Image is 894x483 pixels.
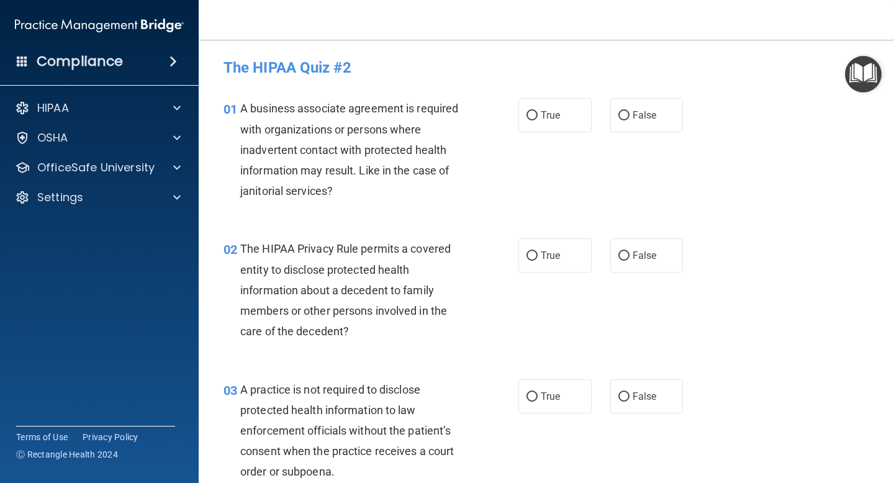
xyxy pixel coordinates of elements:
input: False [618,111,630,120]
span: A practice is not required to disclose protected health information to law enforcement officials ... [240,383,454,479]
span: The HIPAA Privacy Rule permits a covered entity to disclose protected health information about a ... [240,242,451,338]
span: False [633,109,657,121]
span: True [541,390,560,402]
a: Terms of Use [16,431,68,443]
span: 02 [223,242,237,257]
span: A business associate agreement is required with organizations or persons where inadvertent contac... [240,102,458,197]
p: OfficeSafe University [37,160,155,175]
a: HIPAA [15,101,181,115]
h4: Compliance [37,53,123,70]
button: Open Resource Center [845,56,882,93]
span: False [633,250,657,261]
span: 03 [223,383,237,398]
input: True [526,392,538,402]
h4: The HIPAA Quiz #2 [223,60,869,76]
span: True [541,109,560,121]
span: 01 [223,102,237,117]
span: False [633,390,657,402]
input: True [526,251,538,261]
input: True [526,111,538,120]
img: PMB logo [15,13,184,38]
p: HIPAA [37,101,69,115]
input: False [618,251,630,261]
p: OSHA [37,130,68,145]
a: OSHA [15,130,181,145]
span: Ⓒ Rectangle Health 2024 [16,448,118,461]
a: Settings [15,190,181,205]
a: OfficeSafe University [15,160,181,175]
input: False [618,392,630,402]
a: Privacy Policy [83,431,138,443]
span: True [541,250,560,261]
p: Settings [37,190,83,205]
